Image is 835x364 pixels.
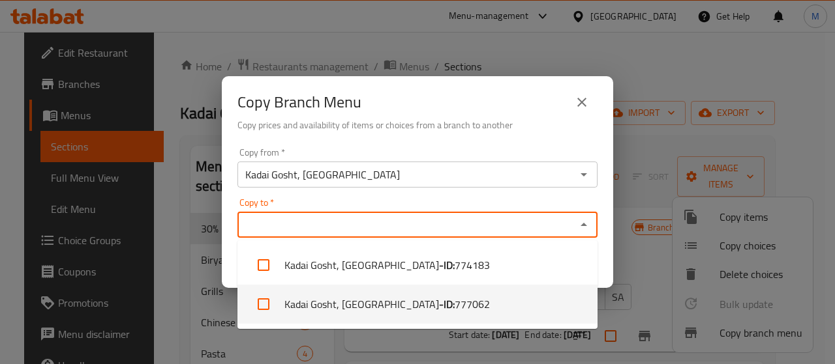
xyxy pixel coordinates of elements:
li: Kadai Gosht, [GEOGRAPHIC_DATA] [237,245,598,285]
button: Open [575,165,593,184]
b: - ID: [439,257,455,273]
h6: Copy prices and availability of items or choices from a branch to another [237,118,598,132]
button: Close [575,216,593,234]
b: - ID: [439,296,455,312]
h2: Copy Branch Menu [237,92,361,113]
li: Kadai Gosht, [GEOGRAPHIC_DATA] [237,285,598,324]
button: close [566,87,598,118]
span: 774183 [455,257,490,273]
span: 777062 [455,296,490,312]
